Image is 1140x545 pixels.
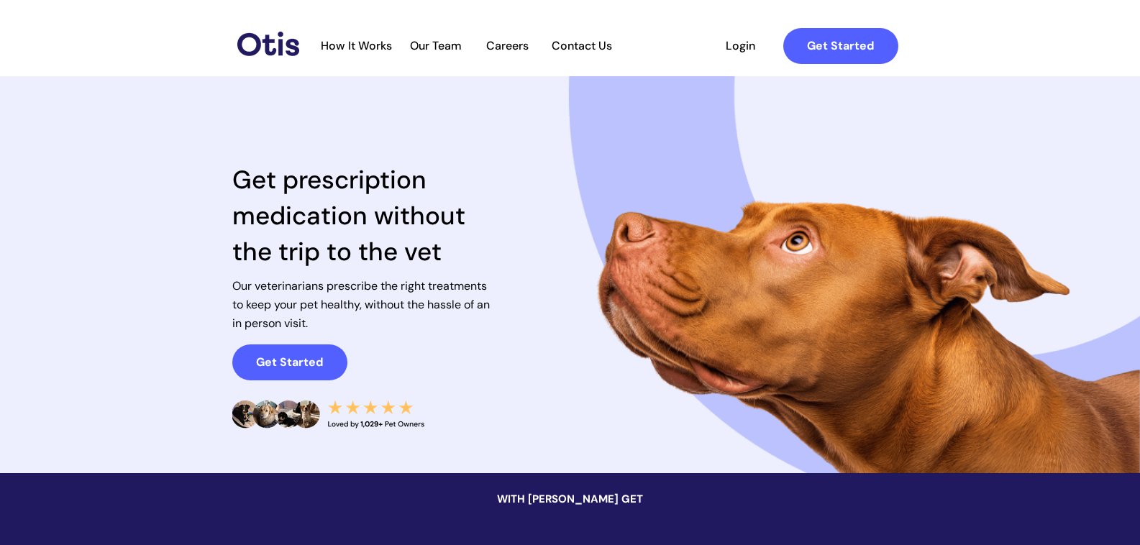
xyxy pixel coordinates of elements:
a: Our Team [401,39,471,53]
span: WITH [PERSON_NAME] GET [497,492,643,506]
a: How It Works [314,39,399,53]
a: Login [708,28,774,64]
a: Get Started [232,344,347,380]
a: Get Started [783,28,898,64]
span: Get prescription medication without the trip to the vet [232,163,465,268]
span: Login [708,39,774,52]
span: Our veterinarians prescribe the right treatments to keep your pet healthy, without the hassle of ... [232,278,490,331]
strong: Get Started [807,38,874,53]
strong: Get Started [256,354,323,370]
a: Careers [473,39,543,53]
a: Contact Us [544,39,620,53]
